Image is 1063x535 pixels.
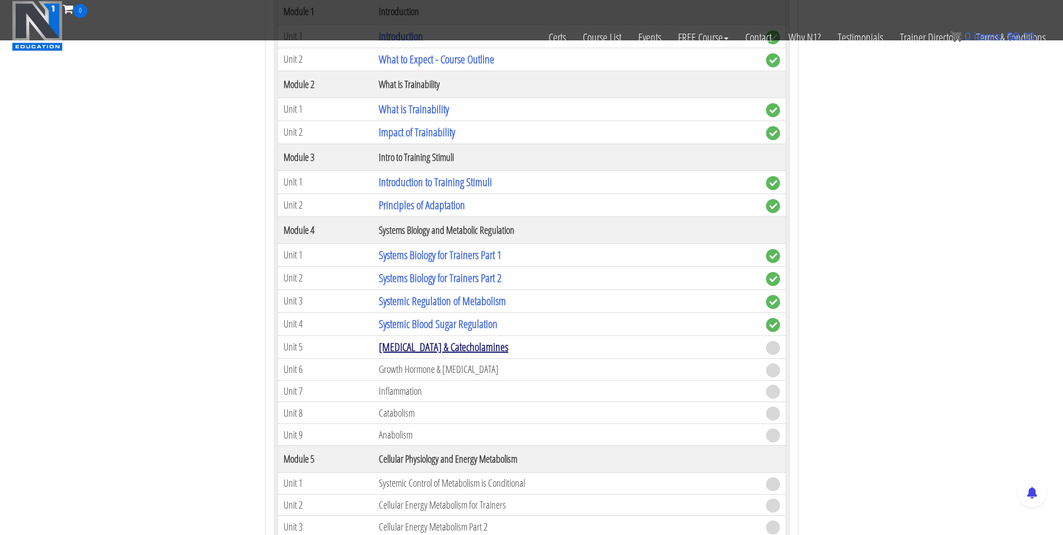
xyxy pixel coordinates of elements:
span: complete [766,272,780,286]
span: $ [1007,30,1013,43]
a: Principles of Adaptation [379,197,465,213]
a: Testimonials [829,18,892,57]
a: Systems Biology for Trainers Part 1 [379,247,502,262]
span: 0 [73,4,87,18]
a: FREE Course [670,18,737,57]
td: Unit 1 [277,243,373,266]
a: Systemic Regulation of Metabolism [379,293,506,308]
a: What is Trainability [379,102,449,117]
a: What to Expect - Course Outline [379,52,494,67]
td: Unit 2 [277,266,373,289]
td: Catabolism [373,402,760,424]
span: complete [766,318,780,332]
th: Module 5 [277,445,373,472]
td: Unit 1 [277,98,373,121]
td: Anabolism [373,424,760,446]
a: 0 items: $0.00 [950,30,1035,43]
th: Intro to Training Stimuli [373,144,760,170]
span: complete [766,176,780,190]
td: Cellular Energy Metabolism for Trainers [373,494,760,516]
td: Unit 2 [277,193,373,216]
td: Unit 2 [277,48,373,71]
a: Course List [574,18,630,57]
td: Inflammation [373,380,760,402]
td: Unit 4 [277,312,373,335]
a: Systemic Blood Sugar Regulation [379,316,498,331]
td: Unit 8 [277,402,373,424]
td: Unit 9 [277,424,373,446]
th: Module 2 [277,71,373,98]
td: Unit 2 [277,121,373,144]
a: Events [630,18,670,57]
th: Cellular Physiology and Energy Metabolism [373,445,760,472]
th: Module 4 [277,216,373,243]
bdi: 0.00 [1007,30,1035,43]
td: Unit 6 [277,358,373,380]
span: complete [766,103,780,117]
span: 0 [964,30,971,43]
span: complete [766,199,780,213]
img: icon11.png [950,31,962,42]
td: Systemic Control of Metabolism is Conditional [373,472,760,494]
td: Unit 5 [277,335,373,358]
a: Contact [737,18,780,57]
a: Why N1? [780,18,829,57]
th: Module 3 [277,144,373,170]
img: n1-education [12,1,63,51]
a: 0 [63,1,87,16]
td: Growth Hormone & [MEDICAL_DATA] [373,358,760,380]
span: complete [766,249,780,263]
td: Unit 1 [277,472,373,494]
th: Systems Biology and Metabolic Regulation [373,216,760,243]
a: Systems Biology for Trainers Part 2 [379,270,502,285]
a: Impact of Trainability [379,124,455,140]
span: items: [974,30,1004,43]
a: Terms & Conditions [968,18,1054,57]
a: [MEDICAL_DATA] & Catecholamines [379,339,508,354]
td: Unit 3 [277,289,373,312]
span: complete [766,295,780,309]
a: Trainer Directory [892,18,968,57]
td: Unit 1 [277,170,373,193]
th: What is Trainability [373,71,760,98]
td: Unit 2 [277,494,373,516]
span: complete [766,126,780,140]
a: Certs [540,18,574,57]
a: Introduction to Training Stimuli [379,174,492,190]
td: Unit 7 [277,380,373,402]
span: complete [766,53,780,67]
